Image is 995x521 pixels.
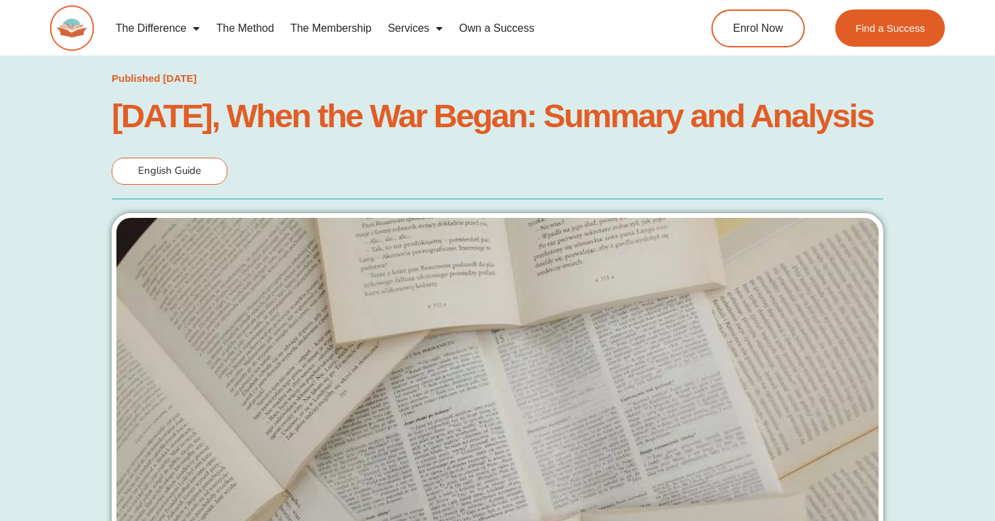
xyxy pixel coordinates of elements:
a: The Difference [108,13,208,44]
a: Find a Success [835,9,946,47]
span: Enrol Now [733,23,783,34]
a: Enrol Now [711,9,805,47]
a: Own a Success [451,13,542,44]
span: Find a Success [856,23,925,33]
a: The Membership [282,13,380,44]
h1: [DATE], When the War Began: Summary and Analysis [112,101,883,131]
a: The Method [208,13,282,44]
time: [DATE] [163,72,197,84]
span: English Guide [138,164,201,177]
a: Published [DATE] [112,69,197,88]
nav: Menu [108,13,661,44]
span: Published [112,72,160,84]
a: Services [380,13,451,44]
